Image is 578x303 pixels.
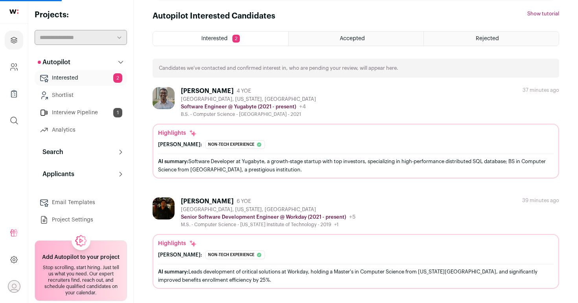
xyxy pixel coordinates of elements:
a: Company and ATS Settings [5,58,23,76]
a: Rejected [424,32,559,46]
a: Project Settings [35,212,127,228]
div: Highlights [158,240,197,247]
div: 37 minutes ago [523,87,559,93]
span: AI summary: [158,159,188,164]
span: Rejected [476,36,499,41]
span: AI summary: [158,269,188,274]
button: Autopilot [35,54,127,70]
button: Search [35,144,127,160]
span: 2 [232,35,240,43]
h2: Projects: [35,9,127,20]
span: +4 [299,104,306,110]
div: Software Developer at Yugabyte, a growth-stage startup with top investors, specializing in high-p... [158,157,554,174]
div: [GEOGRAPHIC_DATA], [US_STATE], [GEOGRAPHIC_DATA] [181,206,355,213]
div: [PERSON_NAME] [181,197,234,205]
span: +5 [349,214,355,220]
span: 6 YOE [237,198,251,204]
p: Software Engineer @ Yugabyte (2021 - present) [181,104,296,110]
a: Interested2 [35,70,127,86]
a: Email Templates [35,195,127,210]
div: [PERSON_NAME]: [158,252,202,258]
div: [PERSON_NAME] [181,87,234,95]
button: Show tutorial [527,11,559,17]
a: Projects [5,31,23,50]
p: Senior Software Development Engineer @ Workday (2021 - present) [181,214,346,220]
a: Add Autopilot to your project Stop scrolling, start hiring. Just tell us what you need. Our exper... [35,240,127,301]
a: Accepted [289,32,423,46]
span: 1 [113,108,122,117]
span: Accepted [340,36,365,41]
button: Applicants [35,166,127,182]
img: 77672c1a34fcd151eaac545b985260f687b30f34415192c03f789195794dc3b6 [153,197,175,219]
span: 4 YOE [237,88,251,94]
a: Interview Pipeline1 [35,105,127,121]
span: 2 [113,73,122,83]
div: Non-tech experience [205,140,265,149]
div: [PERSON_NAME]: [158,141,202,148]
p: Applicants [38,169,74,179]
a: Company Lists [5,84,23,103]
div: Leads development of critical solutions at Workday, holding a Master's in Computer Science from [... [158,268,554,284]
span: Interested [201,36,228,41]
img: a2d6792b1c829c4e0bf4b520b3e023895272070e8d314f5ae7c8b55e1601d284.jpg [153,87,175,109]
button: Open dropdown [8,280,20,293]
img: wellfound-shorthand-0d5821cbd27db2630d0214b213865d53afaa358527fdda9d0ea32b1df1b89c2c.svg [9,9,18,14]
div: Highlights [158,129,197,137]
a: [PERSON_NAME] 6 YOE [GEOGRAPHIC_DATA], [US_STATE], [GEOGRAPHIC_DATA] Senior Software Development ... [153,197,559,289]
span: +1 [334,222,339,227]
div: [GEOGRAPHIC_DATA], [US_STATE], [GEOGRAPHIC_DATA] [181,96,316,102]
div: B.S. - Computer Science - [GEOGRAPHIC_DATA] - 2021 [181,111,316,117]
p: Search [38,147,63,157]
div: 39 minutes ago [522,197,559,204]
div: Non-tech experience [205,251,265,259]
a: [PERSON_NAME] 4 YOE [GEOGRAPHIC_DATA], [US_STATE], [GEOGRAPHIC_DATA] Software Engineer @ Yugabyte... [153,87,559,178]
a: Analytics [35,122,127,138]
p: Autopilot [38,58,70,67]
h2: Add Autopilot to your project [42,253,120,261]
div: Stop scrolling, start hiring. Just tell us what you need. Our expert recruiters find, reach out, ... [40,264,122,296]
div: M.S. - Computer Science - [US_STATE] Institute of Technology - 2019 [181,221,355,228]
a: Shortlist [35,87,127,103]
p: Candidates we’ve contacted and confirmed interest in, who are pending your review, will appear here. [159,65,398,71]
h1: Autopilot Interested Candidates [153,11,275,22]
